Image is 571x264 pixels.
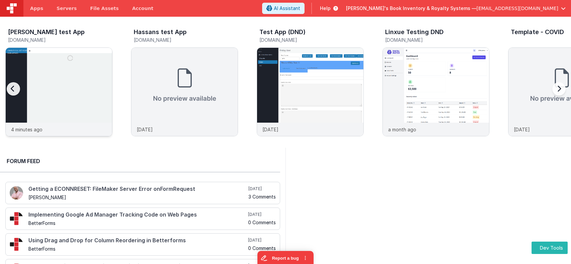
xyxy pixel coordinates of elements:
span: Servers [56,5,77,12]
button: Dev Tools [532,242,568,254]
h5: [DOMAIN_NAME] [8,37,112,42]
h5: [DOMAIN_NAME] [134,37,238,42]
span: [EMAIL_ADDRESS][DOMAIN_NAME] [476,5,558,12]
span: Apps [30,5,43,12]
span: File Assets [90,5,119,12]
h5: [DATE] [248,238,276,243]
h3: Hassans test App [134,29,187,35]
h3: Linxue Testing DND [385,29,444,35]
h5: [DOMAIN_NAME] [259,37,364,42]
span: Help [320,5,331,12]
p: a month ago [388,126,416,133]
a: Getting a ECONNRESET: FileMaker Server Error onFormRequest [PERSON_NAME] [DATE] 3 Comments [5,182,280,204]
button: [PERSON_NAME]'s Book Inventory & Royalty Systems — [EMAIL_ADDRESS][DOMAIN_NAME] [346,5,566,12]
h5: [DOMAIN_NAME] [385,37,489,42]
img: 411_2.png [10,186,23,200]
h4: Using Drag and Drop for Column Reordering in Betterforms [28,238,247,244]
img: 295_2.png [10,212,23,225]
h4: Getting a ECONNRESET: FileMaker Server Error onFormRequest [28,186,247,192]
p: [DATE] [514,126,530,133]
h3: Template - COVID [511,29,564,35]
h5: [PERSON_NAME] [28,195,247,200]
a: Implementing Google Ad Manager Tracking Code on Web Pages BetterForms [DATE] 0 Comments [5,208,280,230]
h5: BetterForms [28,221,247,226]
h3: Test App (DND) [259,29,306,35]
h5: [DATE] [248,186,276,191]
h5: [DATE] [248,212,276,217]
h4: Implementing Google Ad Manager Tracking Code on Web Pages [28,212,247,218]
img: 295_2.png [10,238,23,251]
h3: [PERSON_NAME] test App [8,29,85,35]
a: Using Drag and Drop for Column Reordering in Betterforms BetterForms [DATE] 0 Comments [5,233,280,256]
h2: Forum Feed [7,157,273,165]
span: AI Assistant [274,5,300,12]
p: [DATE] [262,126,278,133]
h5: 3 Comments [248,194,276,199]
h5: BetterForms [28,246,247,251]
h5: 0 Comments [248,246,276,251]
button: AI Assistant [262,3,305,14]
p: [DATE] [137,126,153,133]
h5: 0 Comments [248,220,276,225]
span: [PERSON_NAME]'s Book Inventory & Royalty Systems — [346,5,476,12]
